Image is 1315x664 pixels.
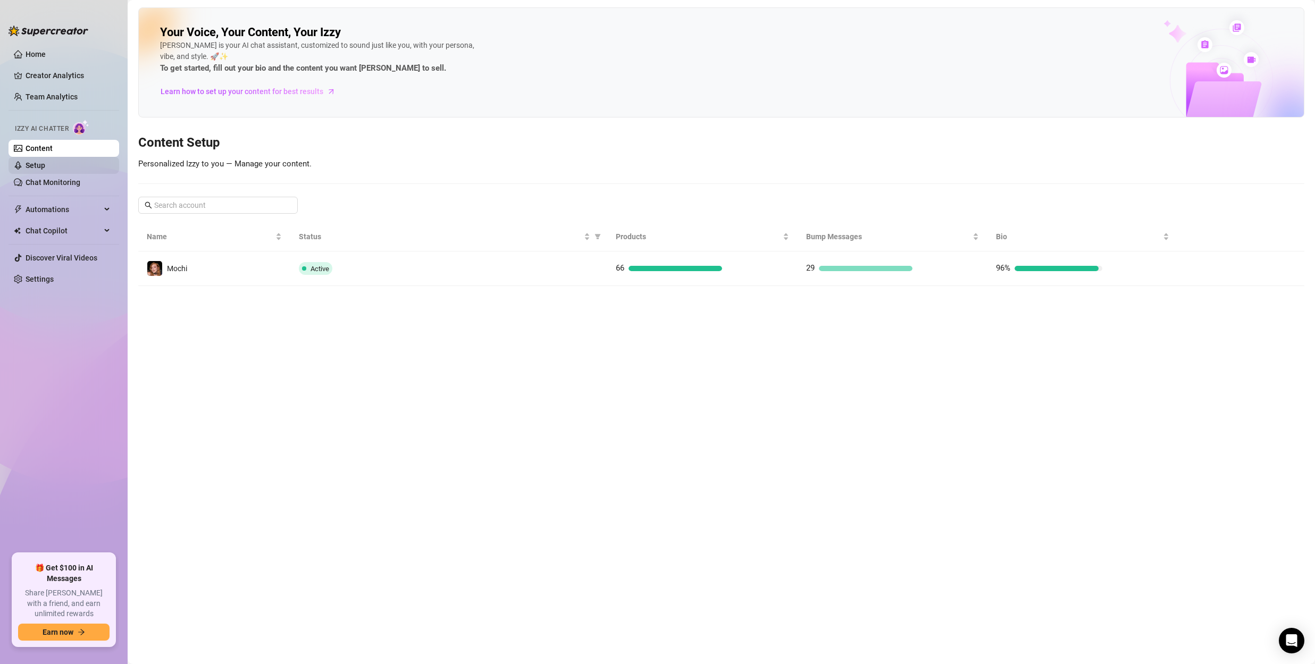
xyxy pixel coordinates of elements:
span: thunderbolt [14,205,22,214]
span: arrow-right [326,86,337,97]
a: Learn how to set up your content for best results [160,83,344,100]
span: Active [311,265,329,273]
span: Name [147,231,273,242]
th: Bump Messages [798,222,988,251]
span: filter [592,229,603,245]
span: 66 [616,263,624,273]
img: logo-BBDzfeDw.svg [9,26,88,36]
th: Bio [987,222,1178,251]
span: filter [594,233,601,240]
a: Settings [26,275,54,283]
span: 🎁 Get $100 in AI Messages [18,563,110,584]
span: Izzy AI Chatter [15,124,69,134]
span: Mochi [167,264,187,273]
span: Chat Copilot [26,222,101,239]
button: Earn nowarrow-right [18,624,110,641]
span: Share [PERSON_NAME] with a friend, and earn unlimited rewards [18,588,110,619]
span: Bio [996,231,1161,242]
span: Status [299,231,582,242]
span: arrow-right [78,628,85,636]
img: ai-chatter-content-library-cLFOSyPT.png [1139,9,1304,117]
th: Products [607,222,798,251]
img: Mochi [147,261,162,276]
span: Earn now [43,628,73,636]
a: Discover Viral Videos [26,254,97,262]
span: search [145,201,152,209]
a: Team Analytics [26,93,78,101]
a: Setup [26,161,45,170]
div: Open Intercom Messenger [1279,628,1304,653]
span: 29 [806,263,815,273]
span: 96% [996,263,1010,273]
a: Content [26,144,53,153]
a: Chat Monitoring [26,178,80,187]
span: Automations [26,201,101,218]
a: Creator Analytics [26,67,111,84]
div: [PERSON_NAME] is your AI chat assistant, customized to sound just like you, with your persona, vi... [160,40,479,75]
span: Learn how to set up your content for best results [161,86,323,97]
th: Name [138,222,290,251]
h2: Your Voice, Your Content, Your Izzy [160,25,341,40]
th: Status [290,222,607,251]
span: Products [616,231,781,242]
img: AI Chatter [73,120,89,135]
strong: To get started, fill out your bio and the content you want [PERSON_NAME] to sell. [160,63,446,73]
img: Chat Copilot [14,227,21,234]
a: Home [26,50,46,58]
input: Search account [154,199,283,211]
span: Personalized Izzy to you — Manage your content. [138,159,312,169]
span: Bump Messages [806,231,971,242]
h3: Content Setup [138,135,1304,152]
